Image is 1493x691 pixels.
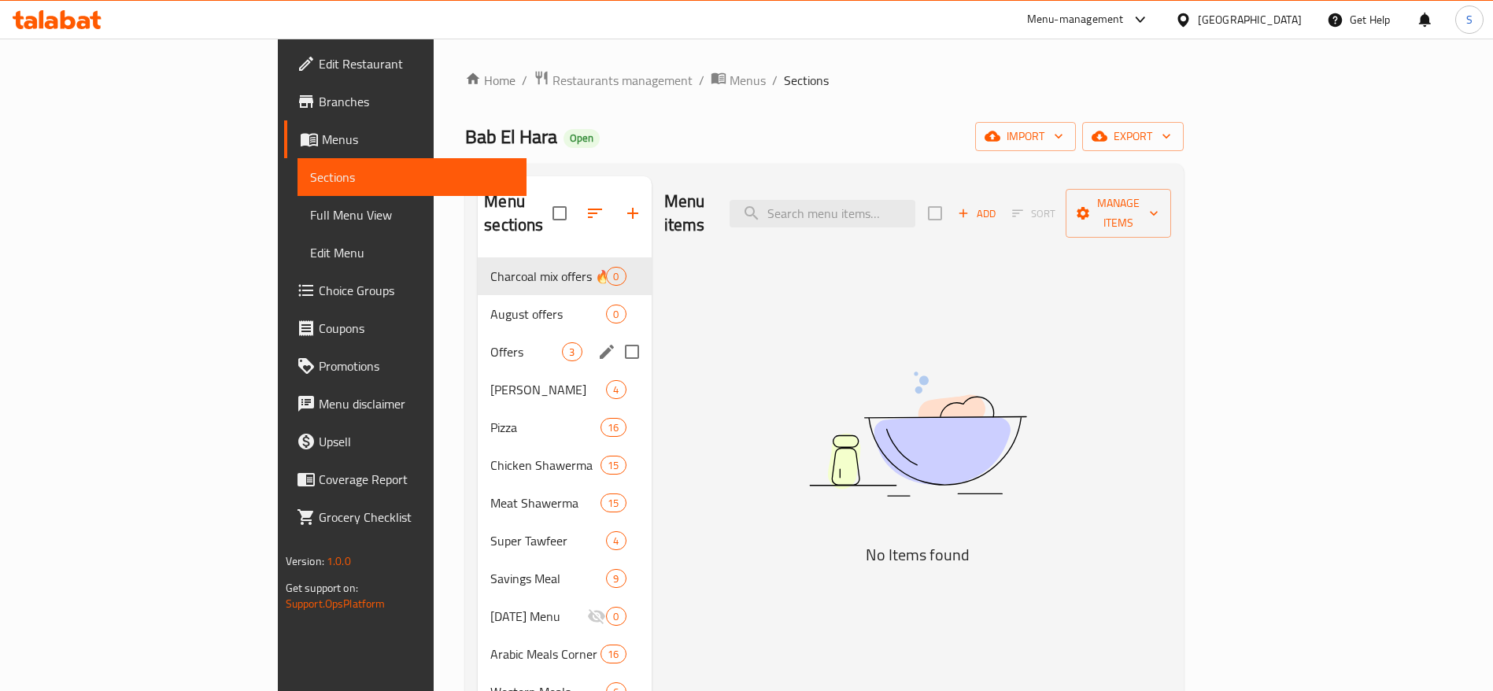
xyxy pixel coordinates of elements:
a: Menu disclaimer [284,385,527,423]
span: Menu disclaimer [319,394,515,413]
div: Open [564,129,600,148]
span: Add item [952,201,1002,226]
div: Arabic Meals Corner16 [478,635,651,673]
span: Menus [730,71,766,90]
span: Chicken Shawerma [490,456,601,475]
a: Full Menu View [297,196,527,234]
span: Coverage Report [319,470,515,489]
span: 0 [607,269,625,284]
button: Add section [614,194,652,232]
button: export [1082,122,1184,151]
span: export [1095,127,1171,146]
div: items [606,607,626,626]
div: Charcoal mix offers 🔥 [490,267,606,286]
span: S [1466,11,1473,28]
div: [GEOGRAPHIC_DATA] [1198,11,1302,28]
span: Menus [322,130,515,149]
span: 15 [601,458,625,473]
div: Charcoal mix offers 🔥0 [478,257,651,295]
span: 4 [607,534,625,549]
a: Coupons [284,309,527,347]
div: [DATE] Menu0 [478,597,651,635]
span: Branches [319,92,515,111]
span: Full Menu View [310,205,515,224]
div: items [562,342,582,361]
a: Branches [284,83,527,120]
a: Upsell [284,423,527,460]
span: 16 [601,647,625,662]
span: Select section first [1002,201,1066,226]
button: edit [595,340,619,364]
button: Manage items [1066,189,1171,238]
li: / [772,71,778,90]
span: Sections [310,168,515,187]
span: Coupons [319,319,515,338]
div: Menu-management [1027,10,1124,29]
span: Edit Menu [310,243,515,262]
span: 0 [607,609,625,624]
span: Version: [286,551,324,571]
span: Promotions [319,357,515,375]
a: Coverage Report [284,460,527,498]
span: Sections [784,71,829,90]
span: Sort sections [576,194,614,232]
div: items [606,569,626,588]
h2: Menu items [664,190,711,237]
div: [PERSON_NAME]4 [478,371,651,408]
a: Sections [297,158,527,196]
span: [DATE] Menu [490,607,587,626]
a: Edit Menu [297,234,527,272]
span: Restaurants management [552,71,693,90]
span: [PERSON_NAME] [490,380,606,399]
span: import [988,127,1063,146]
div: August offers0 [478,295,651,333]
button: import [975,122,1076,151]
span: 0 [607,307,625,322]
h5: No Items found [721,542,1114,567]
span: 15 [601,496,625,511]
span: Arabic Meals Corner [490,645,601,663]
span: Get support on: [286,578,358,598]
span: Edit Restaurant [319,54,515,73]
span: Manage items [1078,194,1159,233]
div: items [601,645,626,663]
div: items [601,493,626,512]
div: items [606,380,626,399]
button: Add [952,201,1002,226]
span: Add [955,205,998,223]
span: 3 [563,345,581,360]
span: Meat Shawerma [490,493,601,512]
div: items [606,531,626,550]
a: Menus [711,70,766,91]
span: 4 [607,382,625,397]
a: Menus [284,120,527,158]
a: Support.OpsPlatform [286,593,386,614]
span: 9 [607,571,625,586]
span: Super Tawfeer [490,531,606,550]
a: Promotions [284,347,527,385]
span: Choice Groups [319,281,515,300]
div: items [606,267,626,286]
span: August offers [490,305,606,323]
a: Edit Restaurant [284,45,527,83]
span: Offers [490,342,562,361]
span: Select all sections [543,197,576,230]
input: search [730,200,915,227]
nav: breadcrumb [465,70,1184,91]
span: Savings Meal [490,569,606,588]
span: Pizza [490,418,601,437]
a: Choice Groups [284,272,527,309]
div: Meat Shawerma15 [478,484,651,522]
div: Savings Meal9 [478,560,651,597]
div: Chicken Shawerma15 [478,446,651,484]
span: Upsell [319,432,515,451]
a: Grocery Checklist [284,498,527,536]
div: items [601,418,626,437]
